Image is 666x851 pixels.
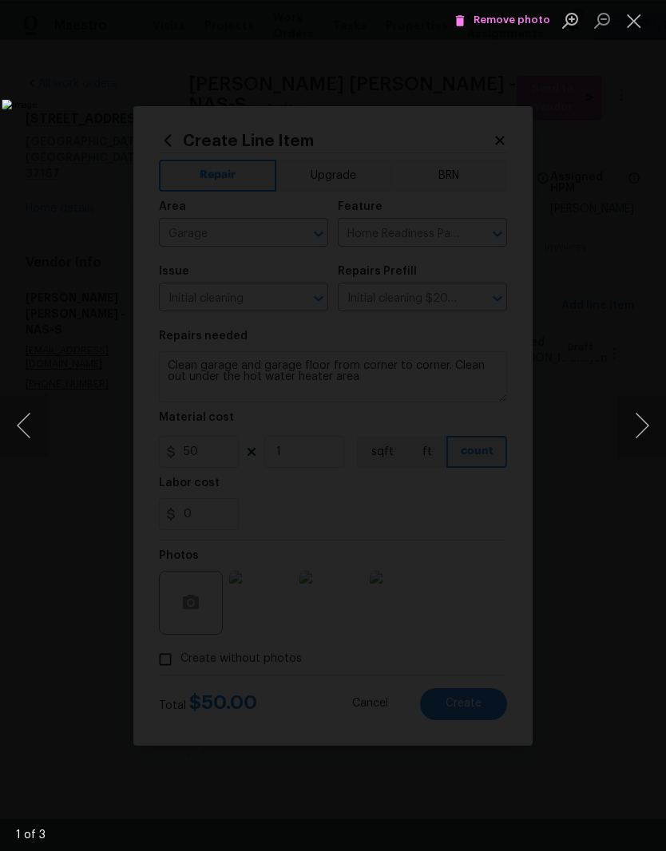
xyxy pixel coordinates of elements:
button: Close lightbox [618,6,650,34]
button: Zoom in [554,6,586,34]
button: Next image [618,394,666,457]
span: Remove photo [454,11,550,30]
img: Image [2,100,512,752]
button: Zoom out [586,6,618,34]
